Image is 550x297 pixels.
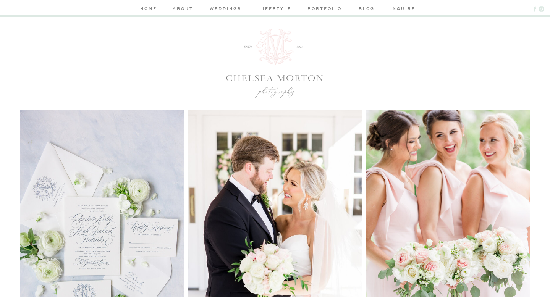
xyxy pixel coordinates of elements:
a: about [171,5,194,13]
a: blog [356,5,377,13]
a: portfolio [306,5,343,13]
a: lifestyle [257,5,293,13]
a: inquire [390,5,412,13]
a: home [138,5,159,13]
a: weddings [207,5,244,13]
